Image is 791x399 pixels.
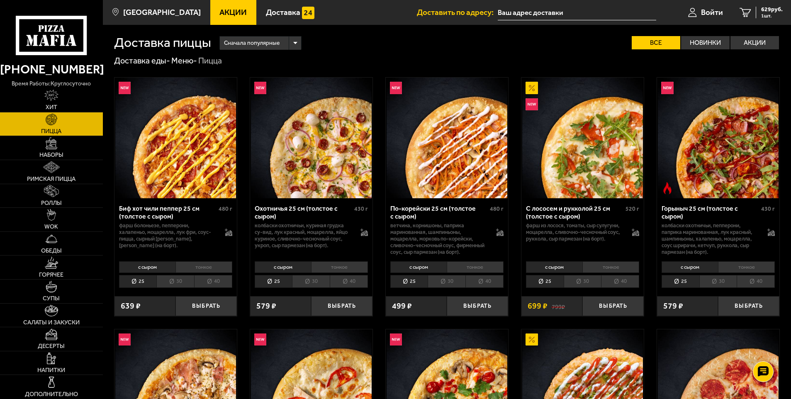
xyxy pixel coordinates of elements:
span: Салаты и закуски [23,320,80,326]
a: Меню- [171,56,197,66]
li: 25 [255,275,292,288]
li: 40 [330,275,368,288]
span: Римская пицца [27,176,75,182]
button: Выбрать [447,296,508,316]
span: WOK [44,224,58,230]
div: С лососем и рукколой 25 см (толстое с сыром) [526,204,623,220]
p: колбаски охотничьи, куриная грудка су-вид, лук красный, моцарелла, яйцо куриное, сливочно-чесночн... [255,222,353,249]
label: Новинки [681,36,730,49]
li: 25 [662,275,699,288]
img: Новинка [254,333,267,346]
span: Супы [43,296,60,302]
span: Напитки [37,367,65,373]
span: 430 г [761,205,775,212]
p: фарш из лосося, томаты, сыр сулугуни, моцарелла, сливочно-чесночный соус, руккола, сыр пармезан (... [526,222,624,242]
img: Новинка [119,82,131,94]
h1: Доставка пиццы [114,36,211,49]
span: 579 ₽ [663,302,683,310]
li: 30 [292,275,330,288]
li: 25 [526,275,564,288]
span: Войти [701,8,723,16]
p: фарш болоньезе, пепперони, халапеньо, моцарелла, лук фри, соус-пицца, сырный [PERSON_NAME], [PERS... [119,222,217,249]
li: тонкое [311,261,368,273]
p: колбаски Охотничьи, пепперони, паприка маринованная, лук красный, шампиньоны, халапеньо, моцарелл... [662,222,759,255]
li: тонкое [447,261,504,273]
li: 40 [194,275,232,288]
a: АкционныйНовинкаС лососем и рукколой 25 см (толстое с сыром) [521,78,644,198]
div: Биф хот чили пеппер 25 см (толстое с сыром) [119,204,217,220]
span: 629 руб. [761,7,783,12]
div: Охотничья 25 см (толстое с сыром) [255,204,352,220]
span: Доставка [266,8,300,16]
a: НовинкаПо-корейски 25 см (толстое с сыром) [386,78,508,198]
span: Наборы [39,152,63,158]
li: тонкое [582,261,639,273]
div: По-корейски 25 см (толстое с сыром) [390,204,488,220]
a: Доставка еды- [114,56,170,66]
a: НовинкаБиф хот чили пеппер 25 см (толстое с сыром) [114,78,237,198]
li: тонкое [175,261,232,273]
label: Акции [730,36,779,49]
img: Новинка [254,82,267,94]
img: Акционный [526,333,538,346]
li: 25 [390,275,428,288]
span: 499 ₽ [392,302,412,310]
p: ветчина, корнишоны, паприка маринованная, шампиньоны, моцарелла, морковь по-корейски, сливочно-че... [390,222,488,255]
li: 30 [699,275,737,288]
div: Пицца [198,56,222,66]
button: Выбрать [718,296,779,316]
img: Новинка [390,333,402,346]
span: 480 г [219,205,232,212]
img: Горыныч 25 см (толстое с сыром) [658,78,779,198]
li: с сыром [390,261,447,273]
input: Ваш адрес доставки [498,5,656,20]
li: с сыром [526,261,582,273]
img: Новинка [390,82,402,94]
span: Хит [46,105,57,110]
span: 699 ₽ [528,302,548,310]
img: С лососем и рукколой 25 см (толстое с сыром) [522,78,643,198]
li: 30 [564,275,601,288]
img: По-корейски 25 см (толстое с сыром) [387,78,507,198]
img: Острое блюдо [661,182,674,195]
span: 430 г [354,205,368,212]
span: Обеды [41,248,62,254]
img: Новинка [119,333,131,346]
button: Выбрать [175,296,237,316]
img: 15daf4d41897b9f0e9f617042186c801.svg [302,7,314,19]
a: НовинкаОстрое блюдоГорыныч 25 см (толстое с сыром) [657,78,779,198]
li: тонкое [718,261,775,273]
li: 25 [119,275,157,288]
span: 1 шт. [761,13,783,18]
div: Горыныч 25 см (толстое с сыром) [662,204,759,220]
li: 40 [737,275,775,288]
a: НовинкаОхотничья 25 см (толстое с сыром) [250,78,372,198]
button: Выбрать [582,296,644,316]
span: Горячее [39,272,63,278]
img: Новинка [661,82,674,94]
li: с сыром [662,261,718,273]
span: 639 ₽ [121,302,141,310]
li: с сыром [255,261,311,273]
li: 40 [601,275,639,288]
span: Сначала популярные [224,35,280,51]
span: Роллы [41,200,62,206]
li: с сыром [119,261,175,273]
li: 40 [465,275,504,288]
span: 579 ₽ [256,302,276,310]
img: Биф хот чили пеппер 25 см (толстое с сыром) [115,78,236,198]
label: Все [632,36,680,49]
img: Охотничья 25 см (толстое с сыром) [251,78,372,198]
li: 30 [428,275,465,288]
span: 480 г [490,205,504,212]
button: Выбрать [311,296,372,316]
span: Пицца [41,129,61,134]
s: 799 ₽ [552,302,565,310]
img: Акционный [526,82,538,94]
span: [GEOGRAPHIC_DATA] [123,8,201,16]
li: 30 [156,275,194,288]
img: Новинка [526,98,538,111]
span: Десерты [38,343,65,349]
span: 520 г [625,205,639,212]
span: Дополнительно [25,392,78,397]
